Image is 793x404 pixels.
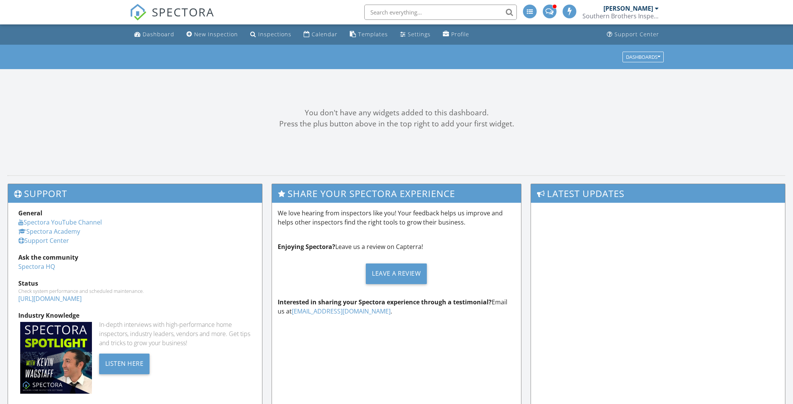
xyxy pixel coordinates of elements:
a: SPECTORA [130,10,214,26]
p: Leave us a review on Capterra! [278,242,516,251]
a: Profile [440,27,472,42]
div: Status [18,279,252,288]
a: [EMAIL_ADDRESS][DOMAIN_NAME] [292,307,391,315]
a: Dashboard [131,27,177,42]
img: Spectoraspolightmain [20,322,92,394]
div: Southern Brothers Inspections [582,12,659,20]
p: Email us at . [278,297,516,316]
a: Inspections [247,27,294,42]
span: SPECTORA [152,4,214,20]
a: Spectora Academy [18,227,80,236]
a: Templates [347,27,391,42]
a: Leave a Review [278,257,516,290]
div: Dashboards [626,54,660,60]
div: You don't have any widgets added to this dashboard. [8,107,785,118]
div: New Inspection [194,31,238,38]
div: [PERSON_NAME] [603,5,653,12]
div: Calendar [312,31,338,38]
div: Support Center [614,31,659,38]
div: Listen Here [99,354,150,374]
div: Dashboard [143,31,174,38]
strong: General [18,209,42,217]
h3: Latest Updates [531,184,785,203]
div: Inspections [258,31,291,38]
a: Support Center [18,236,69,245]
a: Spectora YouTube Channel [18,218,102,226]
strong: Interested in sharing your Spectora experience through a testimonial? [278,298,492,306]
a: Calendar [301,27,341,42]
a: Settings [397,27,434,42]
a: [URL][DOMAIN_NAME] [18,294,82,303]
h3: Support [8,184,262,203]
button: Dashboards [622,52,664,62]
div: Templates [358,31,388,38]
img: The Best Home Inspection Software - Spectora [130,4,146,21]
div: Leave a Review [366,263,427,284]
a: Spectora HQ [18,262,55,271]
input: Search everything... [364,5,517,20]
p: We love hearing from inspectors like you! Your feedback helps us improve and helps other inspecto... [278,208,516,227]
div: Profile [451,31,469,38]
div: Settings [408,31,431,38]
h3: Share Your Spectora Experience [272,184,521,203]
div: Press the plus button above in the top right to add your first widget. [8,118,785,129]
div: Ask the community [18,253,252,262]
a: Listen Here [99,359,150,367]
a: New Inspection [183,27,241,42]
strong: Enjoying Spectora? [278,242,335,251]
div: Check system performance and scheduled maintenance. [18,288,252,294]
div: In-depth interviews with high-performance home inspectors, industry leaders, vendors and more. Ge... [99,320,252,347]
div: Industry Knowledge [18,311,252,320]
a: Support Center [604,27,662,42]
